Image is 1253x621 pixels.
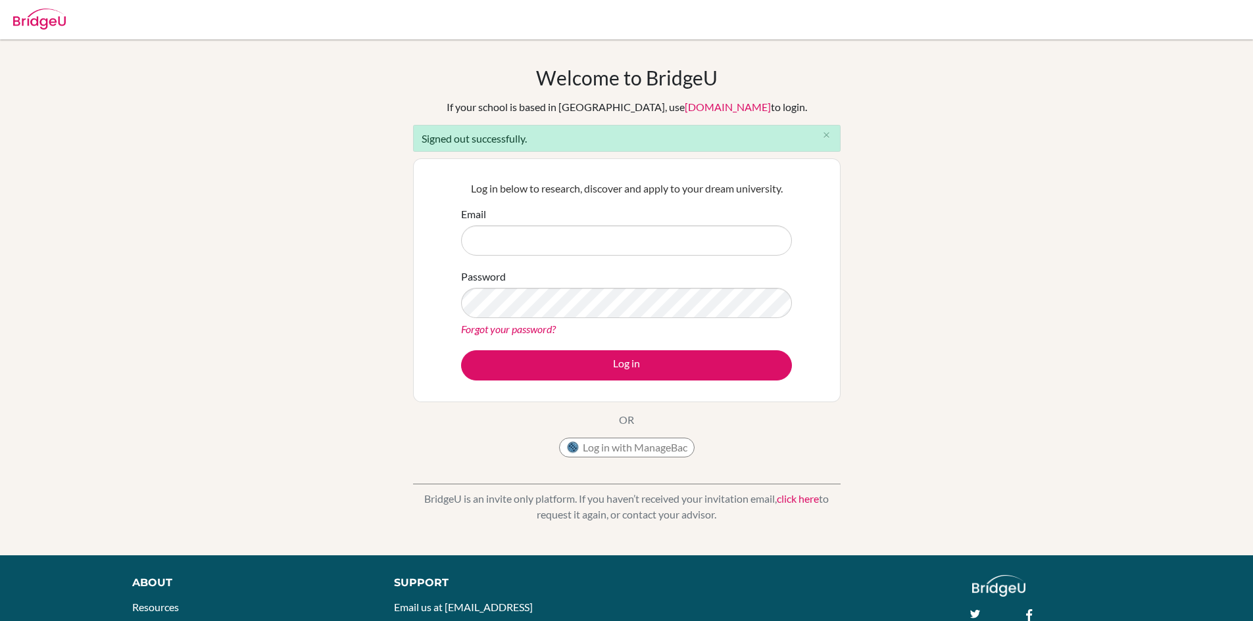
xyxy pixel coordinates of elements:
[461,350,792,380] button: Log in
[619,412,634,428] p: OR
[13,9,66,30] img: Bridge-U
[461,269,506,285] label: Password
[461,181,792,196] p: Log in below to research, discover and apply to your dream university.
[447,99,807,115] div: If your school is based in [GEOGRAPHIC_DATA], use to login.
[413,491,841,522] p: BridgeU is an invite only platform. If you haven’t received your invitation email, to request it ...
[394,575,611,591] div: Support
[559,438,695,457] button: Log in with ManageBac
[822,130,831,140] i: close
[461,323,556,335] a: Forgot your password?
[132,575,364,591] div: About
[777,492,819,505] a: click here
[814,126,840,145] button: Close
[413,125,841,152] div: Signed out successfully.
[536,66,718,89] h1: Welcome to BridgeU
[685,101,771,113] a: [DOMAIN_NAME]
[132,601,179,613] a: Resources
[972,575,1025,597] img: logo_white@2x-f4f0deed5e89b7ecb1c2cc34c3e3d731f90f0f143d5ea2071677605dd97b5244.png
[461,206,486,222] label: Email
